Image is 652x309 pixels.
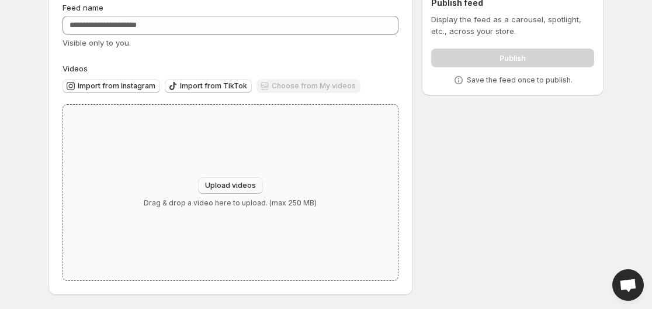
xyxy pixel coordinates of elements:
[612,269,644,301] div: Open chat
[165,79,252,93] button: Import from TikTok
[144,198,317,208] p: Drag & drop a video here to upload. (max 250 MB)
[63,38,131,47] span: Visible only to you.
[198,177,263,194] button: Upload videos
[63,64,88,73] span: Videos
[205,181,256,190] span: Upload videos
[78,81,155,91] span: Import from Instagram
[63,3,103,12] span: Feed name
[63,79,160,93] button: Import from Instagram
[180,81,247,91] span: Import from TikTok
[431,13,594,37] p: Display the feed as a carousel, spotlight, etc., across your store.
[467,75,573,85] p: Save the feed once to publish.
